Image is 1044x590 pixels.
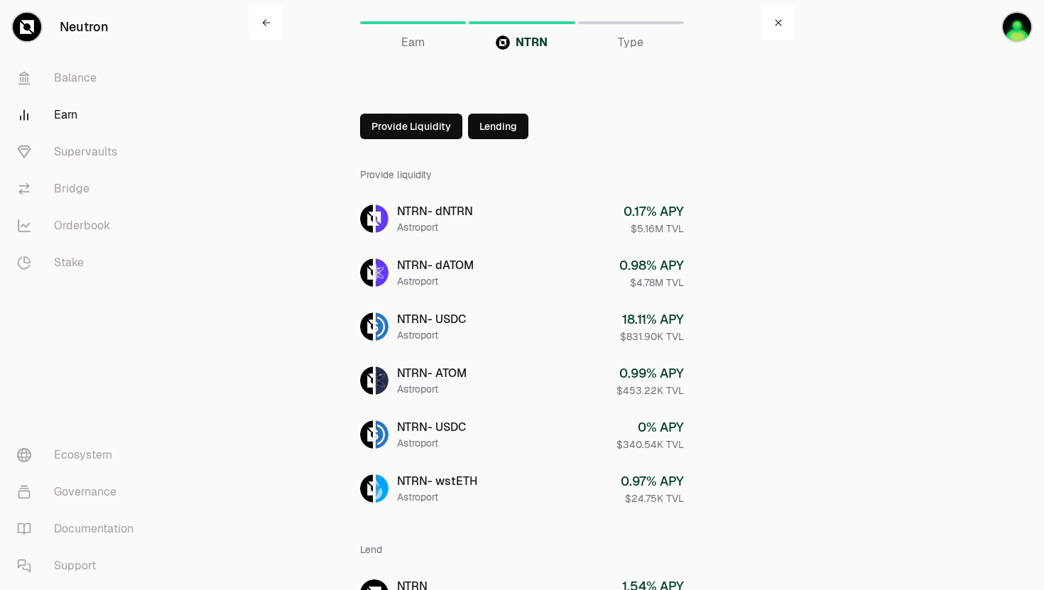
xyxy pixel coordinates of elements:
[624,222,684,236] div: $5.16M TVL
[6,474,153,510] a: Governance
[376,312,388,341] img: USDC
[6,60,153,97] a: Balance
[1003,13,1031,41] img: wuz
[360,312,373,341] img: NTRN
[376,474,388,503] img: wstETH
[6,207,153,244] a: Orderbook
[6,170,153,207] a: Bridge
[496,35,510,50] img: NTRN
[516,34,548,51] span: NTRN
[360,6,466,40] a: Earn
[621,491,684,506] div: $24.75K TVL
[6,510,153,547] a: Documentation
[376,420,388,449] img: USDC
[6,244,153,281] a: Stake
[360,420,373,449] img: NTRN
[619,256,684,275] div: 0.98 % APY
[397,257,474,274] div: NTRN - dATOM
[621,471,684,491] div: 0.97 % APY
[376,366,388,395] img: ATOM
[397,382,467,396] div: Astroport
[397,274,474,288] div: Astroport
[397,419,466,436] div: NTRN - USDC
[616,364,684,383] div: 0.99 % APY
[469,6,575,40] a: NTRNNTRN
[618,34,643,51] span: Type
[6,547,153,584] a: Support
[397,203,473,220] div: NTRN - dNTRN
[6,97,153,133] a: Earn
[376,204,388,233] img: dNTRN
[624,202,684,222] div: 0.17 % APY
[616,437,684,452] div: $340.54K TVL
[468,114,528,139] button: Lending
[360,474,373,503] img: NTRN
[349,301,695,352] a: NTRNUSDCNTRN- USDCAstroport18.11% APY$831.90K TVL
[376,258,388,287] img: dATOM
[6,133,153,170] a: Supervaults
[6,437,153,474] a: Ecosystem
[349,247,695,298] a: NTRNdATOMNTRN- dATOMAstroport0.98% APY$4.78M TVL
[360,258,373,287] img: NTRN
[349,463,695,514] a: NTRNwstETHNTRN- wstETHAstroport0.97% APY$24.75K TVL
[397,490,477,504] div: Astroport
[397,473,477,490] div: NTRN - wstETH
[349,193,695,244] a: NTRNdNTRNNTRN- dNTRNAstroport0.17% APY$5.16M TVL
[397,311,466,328] div: NTRN - USDC
[401,34,425,51] span: Earn
[360,114,462,139] button: Provide Liquidity
[616,417,684,437] div: 0 % APY
[620,310,684,329] div: 18.11 % APY
[360,156,684,193] div: Provide liquidity
[349,355,695,406] a: NTRNATOMNTRN- ATOMAstroport0.99% APY$453.22K TVL
[397,328,466,342] div: Astroport
[360,366,373,395] img: NTRN
[349,409,695,460] a: NTRNUSDCNTRN- USDCAstroport0% APY$340.54K TVL
[360,531,684,568] div: Lend
[360,204,373,233] img: NTRN
[620,329,684,344] div: $831.90K TVL
[397,365,467,382] div: NTRN - ATOM
[616,383,684,398] div: $453.22K TVL
[397,436,466,450] div: Astroport
[397,220,473,234] div: Astroport
[619,275,684,290] div: $4.78M TVL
